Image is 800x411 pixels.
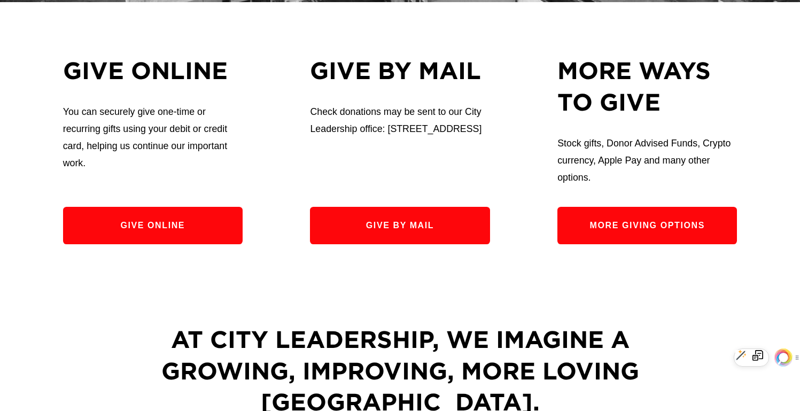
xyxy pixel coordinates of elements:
[63,55,243,86] h2: Give online
[557,135,737,186] p: Stock gifts, Donor Advised Funds, Crypto currency, Apple Pay and many other options.
[557,55,737,117] h2: More ways to give
[310,55,490,86] h2: Give By Mail
[63,103,243,172] p: You can securely give one-time or recurring gifts using your debit or credit card, helping us con...
[310,207,490,244] a: Give by Mail
[63,207,243,244] a: Give Online
[557,207,737,244] a: More Giving Options
[310,103,490,137] p: Check donations may be sent to our City Leadership office: [STREET_ADDRESS]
